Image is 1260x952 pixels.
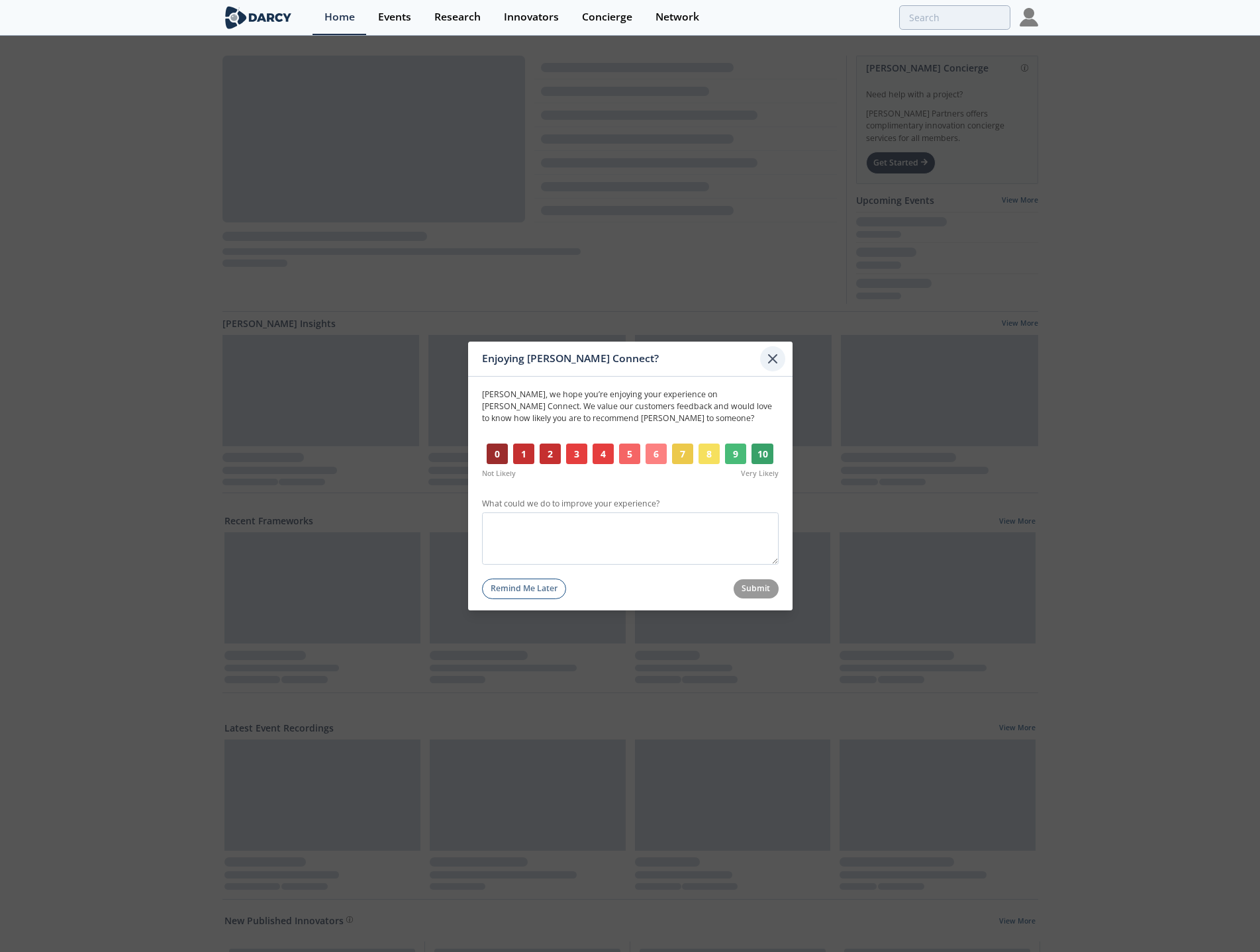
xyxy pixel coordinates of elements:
[378,12,411,23] div: Events
[482,579,567,599] button: Remind Me Later
[482,346,761,371] div: Enjoying [PERSON_NAME] Connect?
[751,444,774,465] button: 10
[482,388,779,424] p: [PERSON_NAME] , we hope you’re enjoying your experience on [PERSON_NAME] Connect. We value our cu...
[222,6,295,29] img: logo-wide.svg
[582,12,632,23] div: Concierge
[1020,8,1038,26] img: Profile
[504,12,559,23] div: Innovators
[482,498,779,510] label: What could we do to improve your experience?
[899,5,1010,30] input: Advanced Search
[741,469,779,479] span: Very Likely
[672,444,694,465] button: 7
[434,12,481,23] div: Research
[540,444,561,465] button: 2
[699,444,720,465] button: 8
[655,12,699,23] div: Network
[566,444,588,465] button: 3
[593,444,614,465] button: 4
[619,444,641,465] button: 5
[725,444,747,465] button: 9
[487,444,509,465] button: 0
[324,12,355,23] div: Home
[482,469,516,479] span: Not Likely
[513,444,535,465] button: 1
[734,579,779,598] button: Submit
[646,444,667,465] button: 6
